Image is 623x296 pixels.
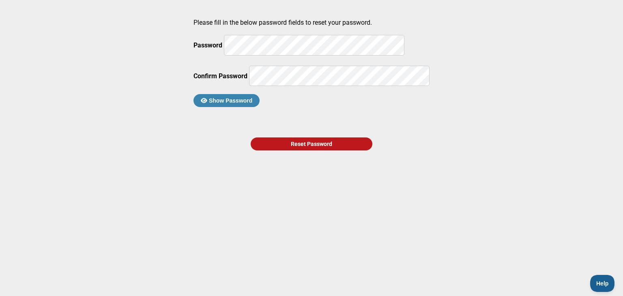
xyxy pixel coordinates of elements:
div: Reset Password [251,137,372,150]
iframe: Toggle Customer Support [590,275,615,292]
label: Confirm Password [193,72,247,80]
p: Please fill in the below password fields to reset your password. [193,19,430,26]
label: Password [193,41,222,49]
button: Show Password [193,94,260,107]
